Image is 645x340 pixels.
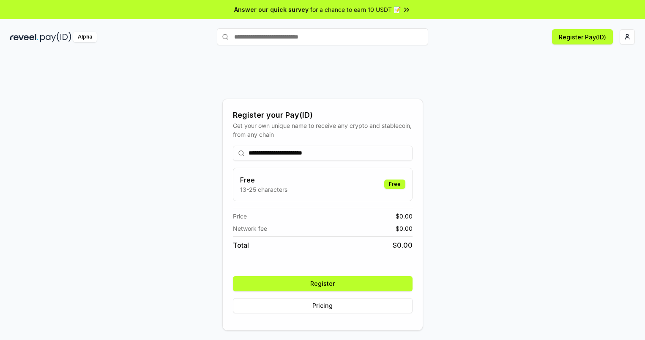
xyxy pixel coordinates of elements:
[40,32,71,42] img: pay_id
[233,212,247,221] span: Price
[384,180,405,189] div: Free
[10,32,38,42] img: reveel_dark
[73,32,97,42] div: Alpha
[233,224,267,233] span: Network fee
[233,121,413,139] div: Get your own unique name to receive any crypto and stablecoin, from any chain
[234,5,309,14] span: Answer our quick survey
[233,240,249,250] span: Total
[240,175,287,185] h3: Free
[310,5,401,14] span: for a chance to earn 10 USDT 📝
[240,185,287,194] p: 13-25 characters
[233,276,413,291] button: Register
[396,212,413,221] span: $ 0.00
[396,224,413,233] span: $ 0.00
[233,298,413,313] button: Pricing
[233,109,413,121] div: Register your Pay(ID)
[552,29,613,44] button: Register Pay(ID)
[393,240,413,250] span: $ 0.00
